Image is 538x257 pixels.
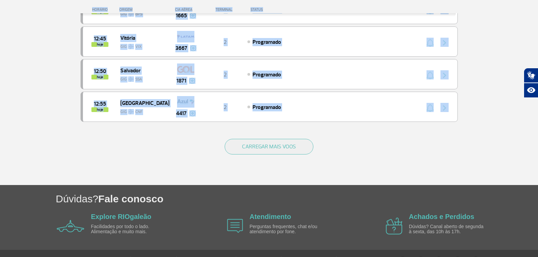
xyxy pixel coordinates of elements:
[386,218,402,235] img: airplane icon
[224,104,227,111] span: 2
[427,104,434,112] img: sino-painel-voo.svg
[175,44,187,52] span: 3667
[56,192,538,206] h1: Dúvidas?
[169,7,203,12] div: CIA AÉREA
[409,224,487,235] p: Dúvidas? Canal aberto de segunda à sexta, das 10h às 17h.
[91,42,108,47] span: hoje
[247,7,302,12] div: STATUS
[135,109,142,115] span: CNF
[189,110,196,116] img: mais-info-painel-voo.svg
[119,7,169,12] div: ORIGEM
[94,102,106,106] span: 2025-08-28 12:55:00
[203,7,247,12] div: TERMINAL
[128,109,134,114] img: destiny_airplane.svg
[440,71,449,79] img: seta-direita-painel-voo.svg
[249,213,291,220] a: Atendimento
[253,39,281,45] span: Programado
[98,193,163,204] span: Fale conosco
[91,224,169,235] p: Facilidades por todo o lado. Alimentação e muito mais.
[524,68,538,83] button: Abrir tradutor de língua de sinais.
[176,109,187,117] span: 4417
[227,219,243,233] img: airplane icon
[120,40,164,50] span: GIG
[128,76,134,82] img: destiny_airplane.svg
[253,104,281,111] span: Programado
[94,69,106,74] span: 2025-08-28 12:50:00
[224,71,227,78] span: 2
[224,39,227,45] span: 2
[83,7,120,12] div: HORÁRIO
[440,39,449,47] img: seta-direita-painel-voo.svg
[249,224,328,235] p: Perguntas frequentes, chat e/ou atendimento por fone.
[253,71,281,78] span: Programado
[427,71,434,79] img: sino-painel-voo.svg
[135,76,142,82] span: SSA
[189,78,195,84] img: mais-info-painel-voo.svg
[57,220,84,232] img: airplane icon
[409,213,474,220] a: Achados e Perdidos
[120,73,164,82] span: GIG
[225,139,313,154] button: CARREGAR MAIS VOOS
[135,44,142,50] span: VIX
[176,77,186,85] span: 1871
[91,75,108,79] span: hoje
[120,105,164,115] span: GIG
[91,107,108,112] span: hoje
[524,83,538,98] button: Abrir recursos assistivos.
[120,66,164,75] span: Salvador
[120,33,164,42] span: Vitória
[128,44,134,49] img: destiny_airplane.svg
[524,68,538,98] div: Plugin de acessibilidade da Hand Talk.
[94,36,106,41] span: 2025-08-28 12:45:00
[190,45,196,51] img: mais-info-painel-voo.svg
[120,98,164,107] span: [GEOGRAPHIC_DATA]
[440,104,449,112] img: seta-direita-painel-voo.svg
[427,39,434,47] img: sino-painel-voo.svg
[91,213,152,220] a: Explore RIOgaleão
